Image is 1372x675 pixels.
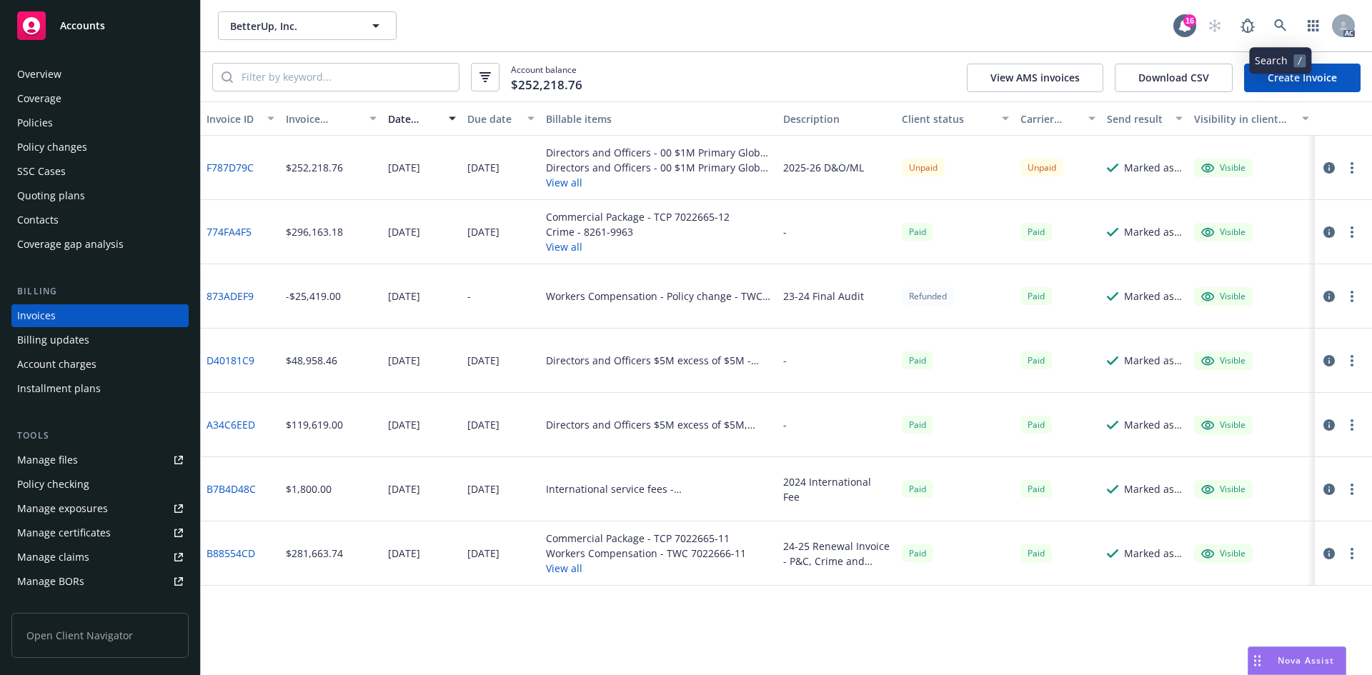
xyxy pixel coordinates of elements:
a: Installment plans [11,377,189,400]
div: Paid [1020,480,1052,498]
input: Filter by keyword... [233,64,459,91]
div: - [467,289,471,304]
span: Paid [902,480,933,498]
button: View all [546,561,746,576]
div: Unpaid [902,159,945,176]
button: View all [546,175,772,190]
div: International service fees - [GEOGRAPHIC_DATA] EL 2024 International Fee [546,481,772,496]
div: Paid [1020,223,1052,241]
a: Create Invoice [1244,64,1361,92]
div: Refunded [902,287,954,305]
div: Marked as sent [1124,224,1183,239]
a: Policy changes [11,136,189,159]
div: Visible [1201,161,1246,174]
span: BetterUp, Inc. [230,19,354,34]
div: Workers Compensation - Policy change - TWC 7022666-10 [546,289,772,304]
div: Paid [1020,416,1052,434]
button: Due date [462,101,541,136]
div: Overview [17,63,61,86]
div: Quoting plans [17,184,85,207]
div: [DATE] [467,160,499,175]
div: 23-24 Final Audit [783,289,864,304]
div: Invoices [17,304,56,327]
a: SSC Cases [11,160,189,183]
div: [DATE] [467,481,499,496]
div: Manage claims [17,546,89,569]
div: [DATE] [467,417,499,432]
div: [DATE] [388,224,420,239]
button: Download CSV [1115,64,1233,92]
a: B7B4D48C [207,481,256,496]
div: $119,619.00 [286,417,343,432]
span: Open Client Navigator [11,613,189,658]
button: View AMS invoices [967,64,1103,92]
button: Date issued [382,101,462,136]
button: Invoice amount [280,101,383,136]
div: Paid [902,351,933,369]
div: [DATE] [388,481,420,496]
div: Marked as sent [1124,289,1183,304]
svg: Search [222,71,233,83]
div: - [783,224,787,239]
span: $252,218.76 [511,76,582,94]
div: Paid [1020,544,1052,562]
a: D40181C9 [207,353,254,368]
div: Drag to move [1248,647,1266,674]
div: [DATE] [467,353,499,368]
button: Invoice ID [201,101,280,136]
button: Description [777,101,896,136]
div: $252,218.76 [286,160,343,175]
a: Policy checking [11,473,189,496]
div: Marked as sent [1124,546,1183,561]
div: Marked as sent [1124,417,1183,432]
div: [DATE] [388,353,420,368]
div: Directors and Officers - 00 $1M Primary Global [GEOGRAPHIC_DATA] - J06615594 003 N [546,160,772,175]
div: Visibility in client dash [1194,111,1293,126]
a: Account charges [11,353,189,376]
div: Description [783,111,890,126]
a: Billing updates [11,329,189,351]
div: [DATE] [467,224,499,239]
span: Accounts [60,20,105,31]
a: Summary of insurance [11,594,189,617]
div: [DATE] [388,160,420,175]
div: Coverage [17,87,61,110]
button: Send result [1101,101,1188,136]
a: F787D79C [207,160,254,175]
div: Policy checking [17,473,89,496]
a: Switch app [1299,11,1328,40]
div: Coverage gap analysis [17,233,124,256]
button: Billable items [540,101,777,136]
div: Send result [1107,111,1167,126]
button: View all [546,239,730,254]
div: Directors and Officers $5M excess of $5M, Employment Practices Liability, Fiduciary Liability, Di... [546,417,772,432]
div: Paid [1020,351,1052,369]
a: 774FA4F5 [207,224,252,239]
a: Manage certificates [11,521,189,544]
div: Due date [467,111,520,126]
a: Invoices [11,304,189,327]
button: Nova Assist [1248,646,1346,675]
span: Paid [902,544,933,562]
div: Carrier status [1020,111,1080,126]
div: $48,958.46 [286,353,337,368]
a: Coverage gap analysis [11,233,189,256]
div: Unpaid [1020,159,1063,176]
div: Commercial Package - TCP 7022665-11 [546,531,746,546]
div: Manage exposures [17,497,108,520]
span: Account balance [511,64,582,90]
div: Visible [1201,483,1246,496]
button: BetterUp, Inc. [218,11,397,40]
div: Date issued [388,111,440,126]
span: Paid [902,416,933,434]
a: Manage claims [11,546,189,569]
div: [DATE] [388,417,420,432]
span: Manage exposures [11,497,189,520]
button: Client status [896,101,1015,136]
div: Visible [1201,226,1246,239]
div: SSC Cases [17,160,66,183]
div: 16 [1183,14,1196,27]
